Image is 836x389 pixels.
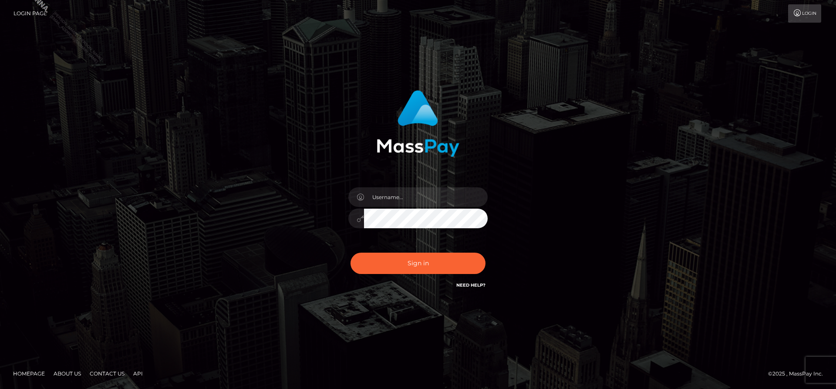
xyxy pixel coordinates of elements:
[364,187,488,207] input: Username...
[377,90,459,157] img: MassPay Login
[50,367,84,380] a: About Us
[456,282,485,288] a: Need Help?
[351,253,485,274] button: Sign in
[10,367,48,380] a: Homepage
[86,367,128,380] a: Contact Us
[788,4,821,23] a: Login
[130,367,146,380] a: API
[768,369,829,379] div: © 2025 , MassPay Inc.
[13,4,47,23] a: Login Page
